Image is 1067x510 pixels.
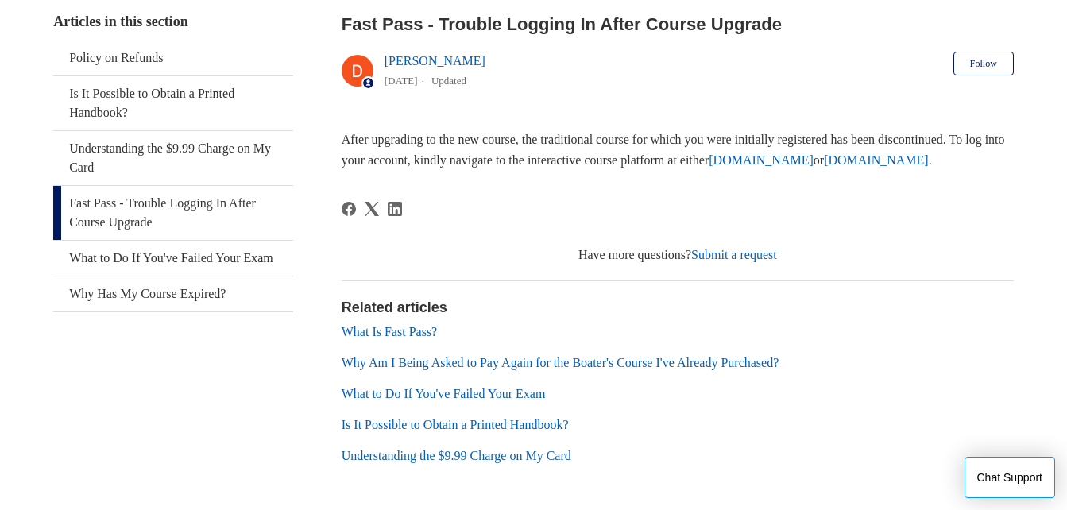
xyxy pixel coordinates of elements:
a: Is It Possible to Obtain a Printed Handbook? [342,418,569,431]
a: Policy on Refunds [53,41,293,75]
button: Chat Support [965,457,1056,498]
h2: Related articles [342,297,1014,319]
a: Fast Pass - Trouble Logging In After Course Upgrade [53,186,293,240]
a: Understanding the $9.99 Charge on My Card [53,131,293,185]
a: Is It Possible to Obtain a Printed Handbook? [53,76,293,130]
li: Updated [431,75,466,87]
span: After upgrading to the new course, the traditional course for which you were initially registered... [342,133,1005,167]
a: What to Do If You've Failed Your Exam [53,241,293,276]
a: LinkedIn [388,202,402,216]
h2: Fast Pass - Trouble Logging In After Course Upgrade [342,11,1014,37]
time: 03/01/2024, 12:18 [385,75,418,87]
a: [DOMAIN_NAME] [824,153,929,167]
a: What to Do If You've Failed Your Exam [342,387,546,400]
button: Follow Article [953,52,1014,75]
a: [PERSON_NAME] [385,54,485,68]
a: Understanding the $9.99 Charge on My Card [342,449,571,462]
div: Have more questions? [342,245,1014,265]
svg: Share this page on Facebook [342,202,356,216]
svg: Share this page on X Corp [365,202,379,216]
span: Articles in this section [53,14,187,29]
a: Submit a request [691,248,777,261]
a: Why Am I Being Asked to Pay Again for the Boater's Course I've Already Purchased? [342,356,779,369]
a: Why Has My Course Expired? [53,276,293,311]
a: X Corp [365,202,379,216]
a: What Is Fast Pass? [342,325,437,338]
svg: Share this page on LinkedIn [388,202,402,216]
a: Facebook [342,202,356,216]
a: [DOMAIN_NAME] [709,153,814,167]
